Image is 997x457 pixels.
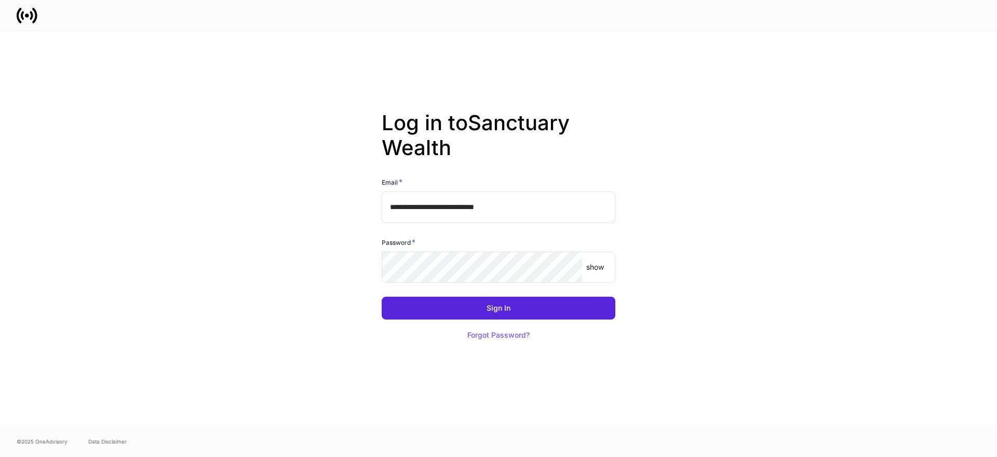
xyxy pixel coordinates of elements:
[586,262,604,272] p: show
[454,324,543,347] button: Forgot Password?
[487,304,510,312] div: Sign In
[88,437,127,446] a: Data Disclaimer
[382,297,615,320] button: Sign In
[382,237,415,247] h6: Password
[382,110,615,177] h2: Log in to Sanctuary Wealth
[467,331,530,339] div: Forgot Password?
[17,437,68,446] span: © 2025 OneAdvisory
[382,177,402,187] h6: Email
